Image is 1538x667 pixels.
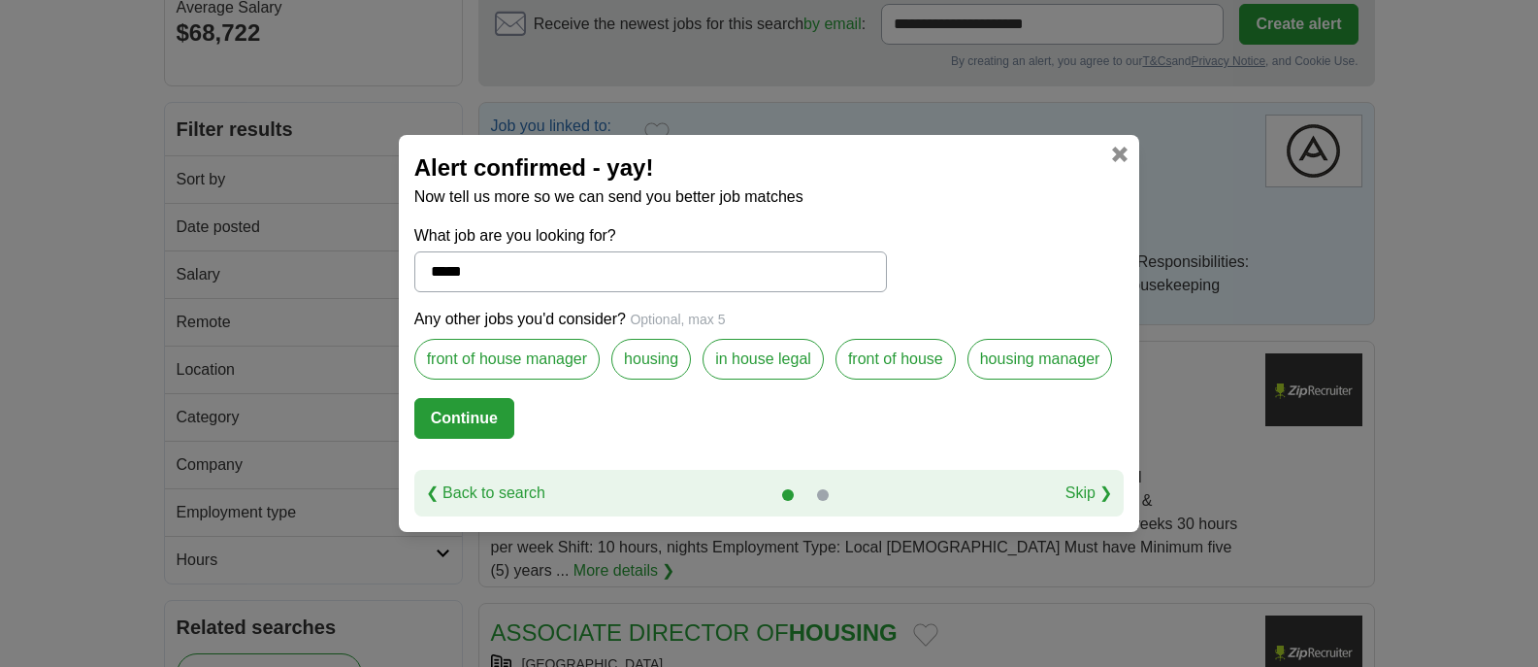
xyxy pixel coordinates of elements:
[611,339,691,380] label: housing
[414,150,1125,185] h2: Alert confirmed - yay!
[1065,482,1113,505] a: Skip ❯
[414,339,600,380] label: front of house manager
[414,308,1125,331] p: Any other jobs you'd consider?
[630,312,725,327] span: Optional, max 5
[426,482,545,505] a: ❮ Back to search
[835,339,956,380] label: front of house
[967,339,1113,380] label: housing manager
[703,339,824,380] label: in house legal
[414,398,514,439] button: Continue
[414,185,1125,209] p: Now tell us more so we can send you better job matches
[414,224,888,248] label: What job are you looking for?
